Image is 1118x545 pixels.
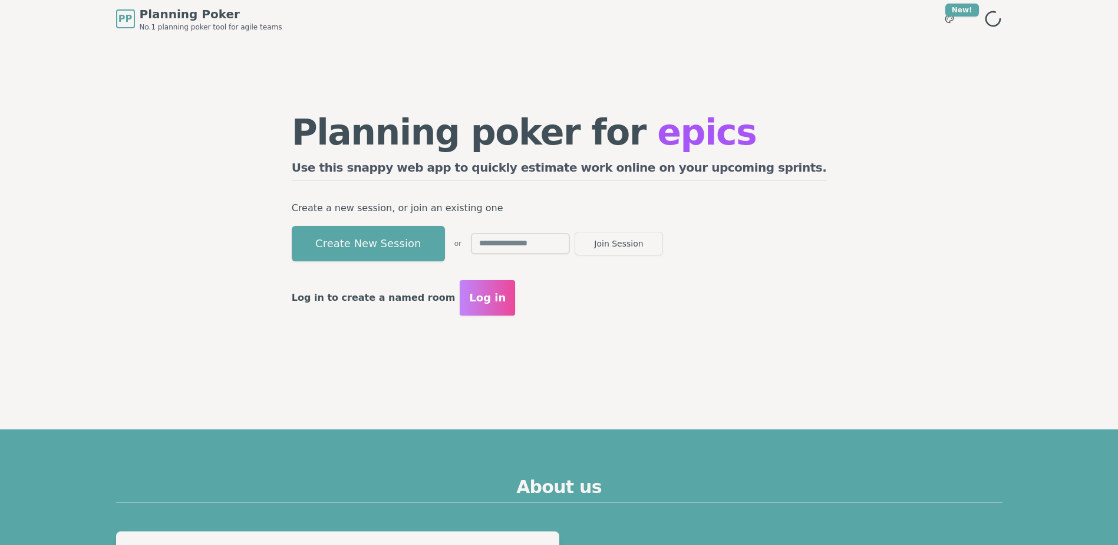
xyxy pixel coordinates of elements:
a: PPPlanning PokerNo.1 planning poker tool for agile teams [116,6,282,32]
h2: About us [116,477,1002,503]
span: Planning Poker [140,6,282,22]
h2: Use this snappy web app to quickly estimate work online on your upcoming sprints. [292,159,827,181]
p: Log in to create a named room [292,290,456,306]
button: Join Session [575,232,663,255]
button: Create New Session [292,226,445,261]
p: Create a new session, or join an existing one [292,200,827,216]
span: No.1 planning poker tool for agile teams [140,22,282,32]
h1: Planning poker for [292,114,827,150]
div: New! [945,4,979,17]
span: Log in [469,290,506,306]
button: Log in [460,280,515,316]
span: epics [657,111,756,153]
span: PP [118,12,132,26]
button: New! [939,8,960,29]
span: or [454,239,461,248]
